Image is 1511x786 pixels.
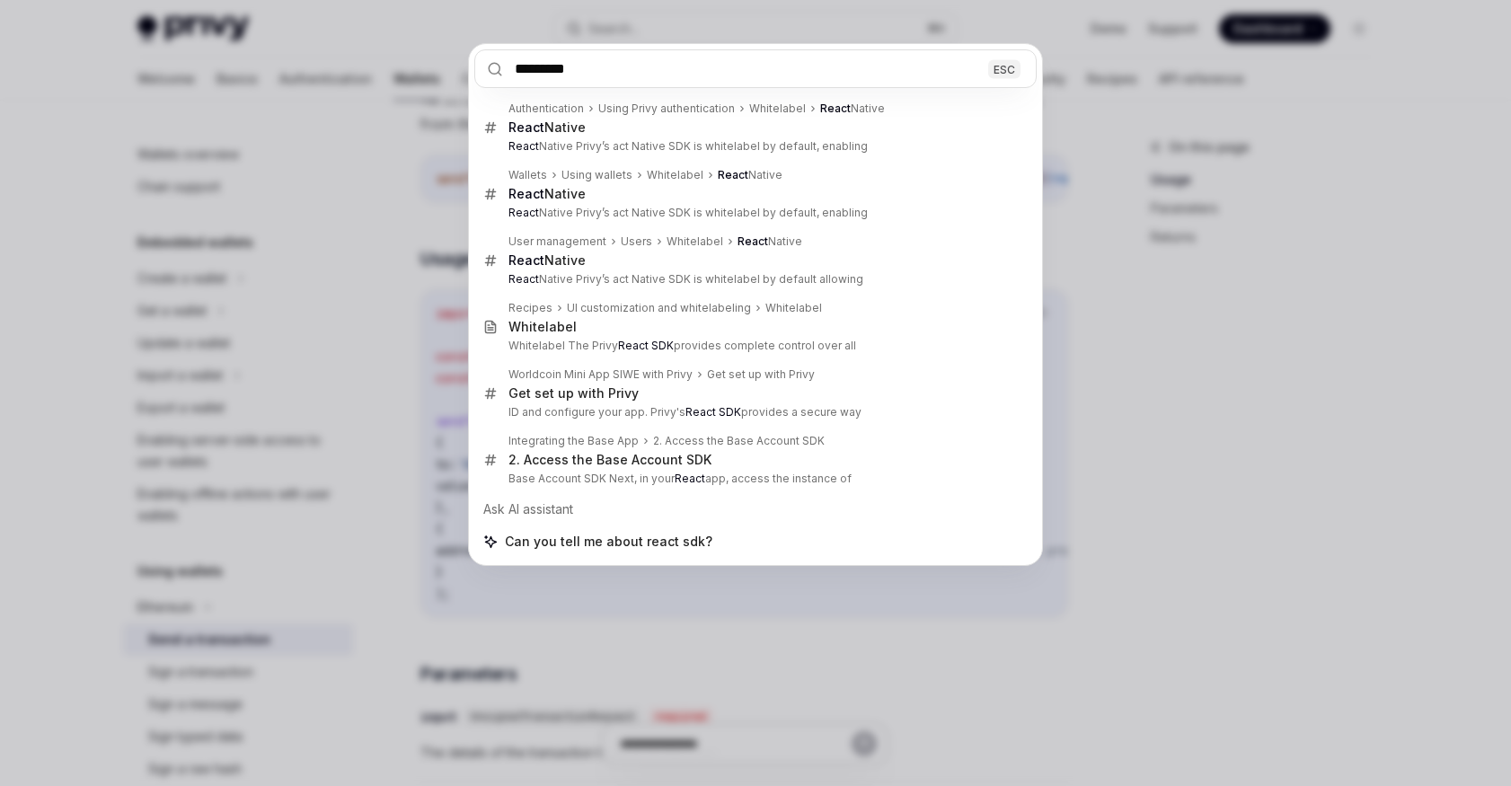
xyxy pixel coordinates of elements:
b: React [718,168,748,181]
div: Native [508,186,586,202]
div: 2. Access the Base Account SDK [508,452,711,468]
b: React [508,186,544,201]
div: Integrating the Base App [508,434,639,448]
b: React [508,272,539,286]
div: Native [508,252,586,269]
b: React SDK [685,405,741,419]
div: Get set up with Privy [508,385,639,402]
b: React [820,102,851,115]
div: Ask AI assistant [474,493,1037,525]
div: ESC [988,59,1021,78]
b: React [675,472,705,485]
div: Whitelabel [647,168,703,182]
b: React [508,252,544,268]
p: Native Privy’s act Native SDK is whitelabel by default, enabling [508,139,999,154]
div: Native [508,119,586,136]
div: Whitelabel [765,301,822,315]
div: Authentication [508,102,584,116]
b: React SDK [618,339,674,352]
div: Get set up with Privy [707,367,815,382]
div: Whitelabel [667,234,723,249]
b: React [508,119,544,135]
p: Base Account SDK Next, in your app, access the instance of [508,472,999,486]
p: Native Privy’s act Native SDK is whitelabel by default allowing [508,272,999,287]
div: 2. Access the Base Account SDK [653,434,825,448]
p: ID and configure your app. Privy's provides a secure way [508,405,999,419]
p: Whitelabel The Privy provides complete control over all [508,339,999,353]
b: React [508,139,539,153]
div: Worldcoin Mini App SIWE with Privy [508,367,693,382]
div: Using wallets [561,168,632,182]
div: Native [718,168,782,182]
div: Users [621,234,652,249]
b: React [738,234,768,248]
div: Recipes [508,301,552,315]
div: Using Privy authentication [598,102,735,116]
div: User management [508,234,606,249]
p: Native Privy’s act Native SDK is whitelabel by default, enabling [508,206,999,220]
div: Whitelabel [508,319,577,335]
span: Can you tell me about react sdk? [505,533,712,551]
div: Native [820,102,885,116]
div: UI customization and whitelabeling [567,301,751,315]
b: React [508,206,539,219]
div: Wallets [508,168,547,182]
div: Whitelabel [749,102,806,116]
div: Native [738,234,802,249]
